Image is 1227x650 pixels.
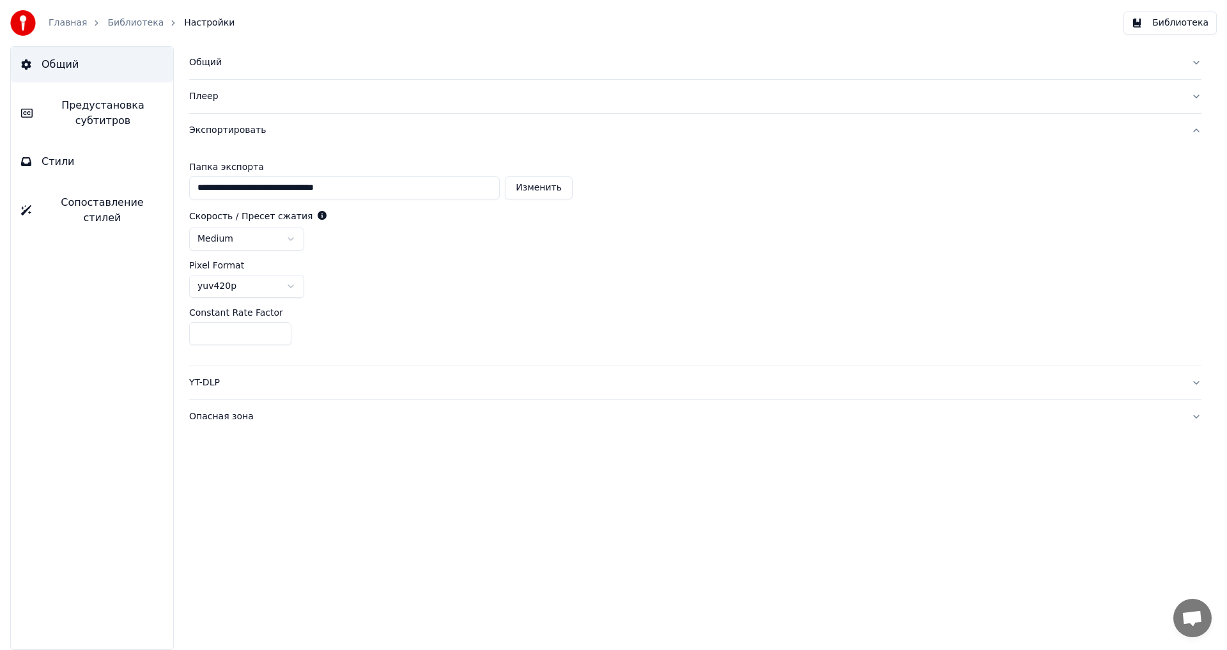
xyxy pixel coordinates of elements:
[189,261,244,270] label: Pixel Format
[189,90,1181,103] div: Плеер
[11,88,173,139] button: Предустановка субтитров
[189,80,1201,113] button: Плеер
[189,147,1201,366] div: Экспортировать
[107,17,164,29] a: Библиотека
[11,47,173,82] button: Общий
[49,17,235,29] nav: breadcrumb
[505,176,573,199] button: Изменить
[42,154,75,169] span: Стили
[43,98,163,128] span: Предустановка субтитров
[189,162,573,171] label: Папка экспорта
[49,17,87,29] a: Главная
[189,400,1201,433] button: Опасная зона
[189,376,1181,389] div: YT-DLP
[189,114,1201,147] button: Экспортировать
[42,57,79,72] span: Общий
[11,185,173,236] button: Сопоставление стилей
[189,366,1201,399] button: YT-DLP
[1123,12,1217,35] button: Библиотека
[10,10,36,36] img: youka
[189,56,1181,69] div: Общий
[189,46,1201,79] button: Общий
[189,410,1181,423] div: Опасная зона
[1173,599,1212,637] div: Открытый чат
[11,144,173,180] button: Стили
[184,17,235,29] span: Настройки
[42,195,163,226] span: Сопоставление стилей
[189,212,313,221] label: Скорость / Пресет сжатия
[189,124,1181,137] div: Экспортировать
[189,308,283,317] label: Constant Rate Factor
